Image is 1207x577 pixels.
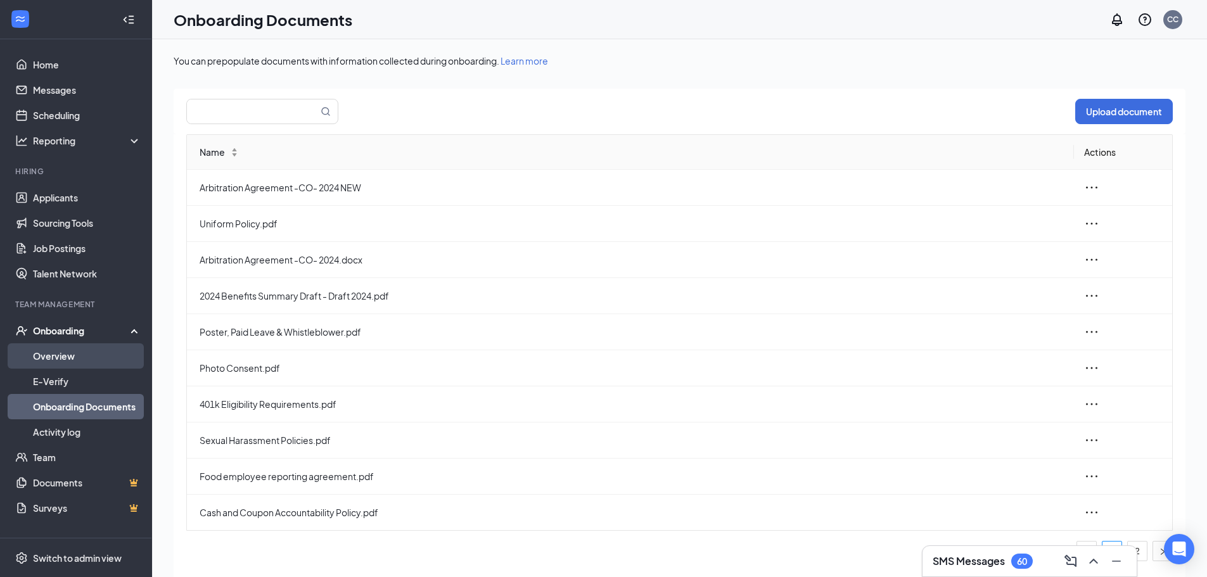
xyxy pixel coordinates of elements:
[1153,541,1173,561] button: right
[33,419,141,445] a: Activity log
[230,152,239,156] span: ↓
[1084,396,1099,412] span: ellipsis
[33,261,141,286] a: Talent Network
[33,210,141,236] a: Sourcing Tools
[933,554,1005,568] h3: SMS Messages
[33,470,141,495] a: DocumentsCrown
[15,324,28,337] svg: UserCheck
[33,236,141,261] a: Job Postings
[33,495,141,521] a: SurveysCrown
[1063,554,1078,569] svg: ComposeMessage
[1084,288,1099,303] span: ellipsis
[1164,534,1194,564] div: Open Intercom Messenger
[1084,505,1099,520] span: ellipsis
[200,397,1064,411] span: 401k Eligibility Requirements.pdf
[33,185,141,210] a: Applicants
[1084,180,1099,195] span: ellipsis
[33,103,141,128] a: Scheduling
[200,361,1064,375] span: Photo Consent.pdf
[1127,541,1147,561] li: 2
[1137,12,1153,27] svg: QuestionInfo
[15,166,139,177] div: Hiring
[1076,541,1097,561] li: Previous Page
[321,106,331,117] svg: MagnifyingGlass
[200,505,1064,519] span: Cash and Coupon Accountability Policy.pdf
[200,181,1064,194] span: Arbitration Agreement -CO- 2024 NEW
[1084,469,1099,484] span: ellipsis
[200,325,1064,339] span: Poster, Paid Leave & Whistleblower.pdf
[1109,12,1125,27] svg: Notifications
[122,13,135,26] svg: Collapse
[1017,556,1027,567] div: 60
[1084,360,1099,376] span: ellipsis
[174,54,1185,67] div: You can prepopulate documents with information collected during onboarding.
[200,289,1064,303] span: 2024 Benefits Summary Draft - Draft 2024.pdf
[1074,135,1173,170] th: Actions
[1159,548,1166,555] span: right
[1167,14,1178,25] div: CC
[33,134,142,147] div: Reporting
[200,469,1064,483] span: Food employee reporting agreement.pdf
[1153,541,1173,561] li: Next Page
[1061,551,1081,571] button: ComposeMessage
[1084,216,1099,231] span: ellipsis
[15,134,28,147] svg: Analysis
[1128,542,1147,561] a: 2
[14,13,27,25] svg: WorkstreamLogo
[1109,554,1124,569] svg: Minimize
[1084,324,1099,339] span: ellipsis
[1083,551,1104,571] button: ChevronUp
[1102,541,1122,561] li: 1
[1076,541,1097,561] button: left
[230,148,239,152] span: ↑
[33,343,141,369] a: Overview
[200,145,225,159] span: Name
[174,9,352,30] h1: Onboarding Documents
[33,445,141,470] a: Team
[1084,433,1099,448] span: ellipsis
[1084,252,1099,267] span: ellipsis
[15,552,28,564] svg: Settings
[33,77,141,103] a: Messages
[1102,542,1121,561] a: 1
[33,52,141,77] a: Home
[15,299,139,310] div: Team Management
[1086,554,1101,569] svg: ChevronUp
[200,217,1064,231] span: Uniform Policy.pdf
[33,394,141,419] a: Onboarding Documents
[1106,551,1127,571] button: Minimize
[1075,99,1173,124] button: Upload document
[501,55,548,67] a: Learn more
[200,253,1064,267] span: Arbitration Agreement -CO- 2024.docx
[33,552,122,564] div: Switch to admin view
[200,433,1064,447] span: Sexual Harassment Policies.pdf
[33,369,141,394] a: E-Verify
[33,324,131,337] div: Onboarding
